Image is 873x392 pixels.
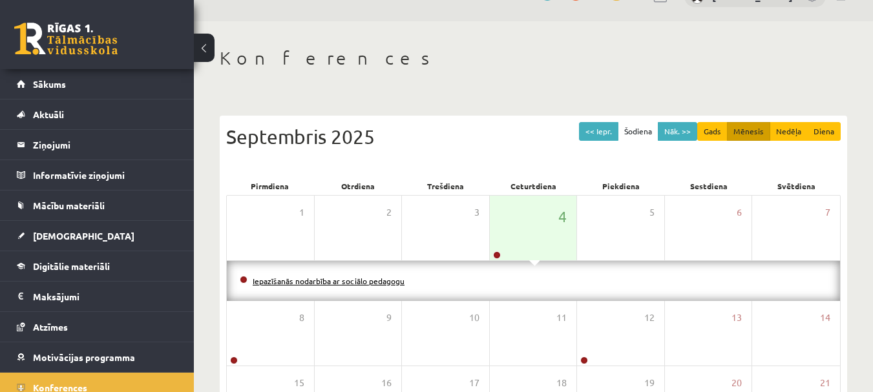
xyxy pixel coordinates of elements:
[644,311,655,325] span: 12
[386,311,392,325] span: 9
[226,122,841,151] div: Septembris 2025
[665,177,753,195] div: Sestdiena
[820,311,830,325] span: 14
[17,312,178,342] a: Atzīmes
[17,282,178,311] a: Maksājumi
[469,311,479,325] span: 10
[731,311,742,325] span: 13
[402,177,490,195] div: Trešdiena
[17,191,178,220] a: Mācību materiāli
[314,177,402,195] div: Otrdiena
[299,311,304,325] span: 8
[381,376,392,390] span: 16
[649,205,655,220] span: 5
[33,230,134,242] span: [DEMOGRAPHIC_DATA]
[558,205,567,227] span: 4
[33,200,105,211] span: Mācību materiāli
[33,351,135,363] span: Motivācijas programma
[820,376,830,390] span: 21
[727,122,770,141] button: Mēnesis
[17,130,178,160] a: Ziņojumi
[469,376,479,390] span: 17
[737,205,742,220] span: 6
[644,376,655,390] span: 19
[556,376,567,390] span: 18
[226,177,314,195] div: Pirmdiena
[17,69,178,99] a: Sākums
[299,205,304,220] span: 1
[33,130,178,160] legend: Ziņojumi
[825,205,830,220] span: 7
[474,205,479,220] span: 3
[386,205,392,220] span: 2
[253,276,405,286] a: Iepazīšanās nodarbība ar sociālo pedagogu
[579,122,618,141] button: << Iepr.
[33,321,68,333] span: Atzīmes
[33,282,178,311] legend: Maksājumi
[220,47,847,69] h1: Konferences
[556,311,567,325] span: 11
[17,251,178,281] a: Digitālie materiāli
[33,108,64,120] span: Aktuāli
[17,221,178,251] a: [DEMOGRAPHIC_DATA]
[17,99,178,129] a: Aktuāli
[17,160,178,190] a: Informatīvie ziņojumi
[618,122,658,141] button: Šodiena
[33,260,110,272] span: Digitālie materiāli
[753,177,841,195] div: Svētdiena
[490,177,578,195] div: Ceturtdiena
[770,122,808,141] button: Nedēļa
[807,122,841,141] button: Diena
[33,78,66,90] span: Sākums
[658,122,697,141] button: Nāk. >>
[294,376,304,390] span: 15
[14,23,118,55] a: Rīgas 1. Tālmācības vidusskola
[731,376,742,390] span: 20
[17,342,178,372] a: Motivācijas programma
[577,177,665,195] div: Piekdiena
[33,160,178,190] legend: Informatīvie ziņojumi
[697,122,728,141] button: Gads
